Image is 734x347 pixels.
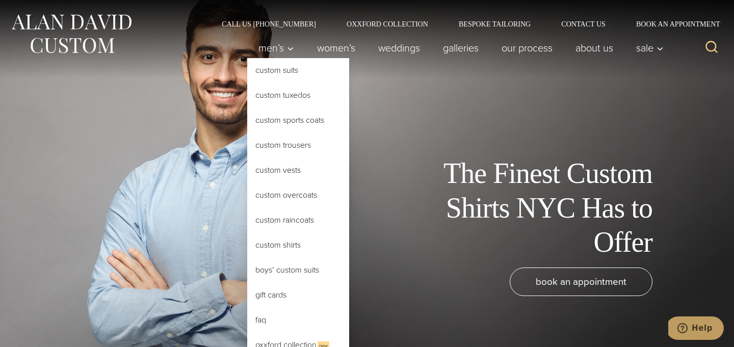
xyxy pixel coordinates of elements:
[306,38,367,58] a: Women’s
[10,11,133,57] img: Alan David Custom
[490,38,564,58] a: Our Process
[247,83,349,108] a: Custom Tuxedos
[206,20,724,28] nav: Secondary Navigation
[247,38,669,58] nav: Primary Navigation
[432,38,490,58] a: Galleries
[247,133,349,157] a: Custom Trousers
[247,258,349,282] a: Boys’ Custom Suits
[331,20,443,28] a: Oxxford Collection
[247,283,349,307] a: Gift Cards
[699,36,724,60] button: View Search Form
[247,308,349,332] a: FAQ
[625,38,669,58] button: Sale sub menu toggle
[621,20,724,28] a: Book an Appointment
[668,316,724,342] iframe: Opens a widget where you can chat to one of our agents
[247,58,349,83] a: Custom Suits
[247,183,349,207] a: Custom Overcoats
[546,20,621,28] a: Contact Us
[247,158,349,182] a: Custom Vests
[247,108,349,132] a: Custom Sports Coats
[443,20,546,28] a: Bespoke Tailoring
[536,274,626,289] span: book an appointment
[206,20,331,28] a: Call Us [PHONE_NUMBER]
[367,38,432,58] a: weddings
[423,156,652,259] h1: The Finest Custom Shirts NYC Has to Offer
[247,208,349,232] a: Custom Raincoats
[247,38,306,58] button: Child menu of Men’s
[247,233,349,257] a: Custom Shirts
[510,268,652,296] a: book an appointment
[564,38,625,58] a: About Us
